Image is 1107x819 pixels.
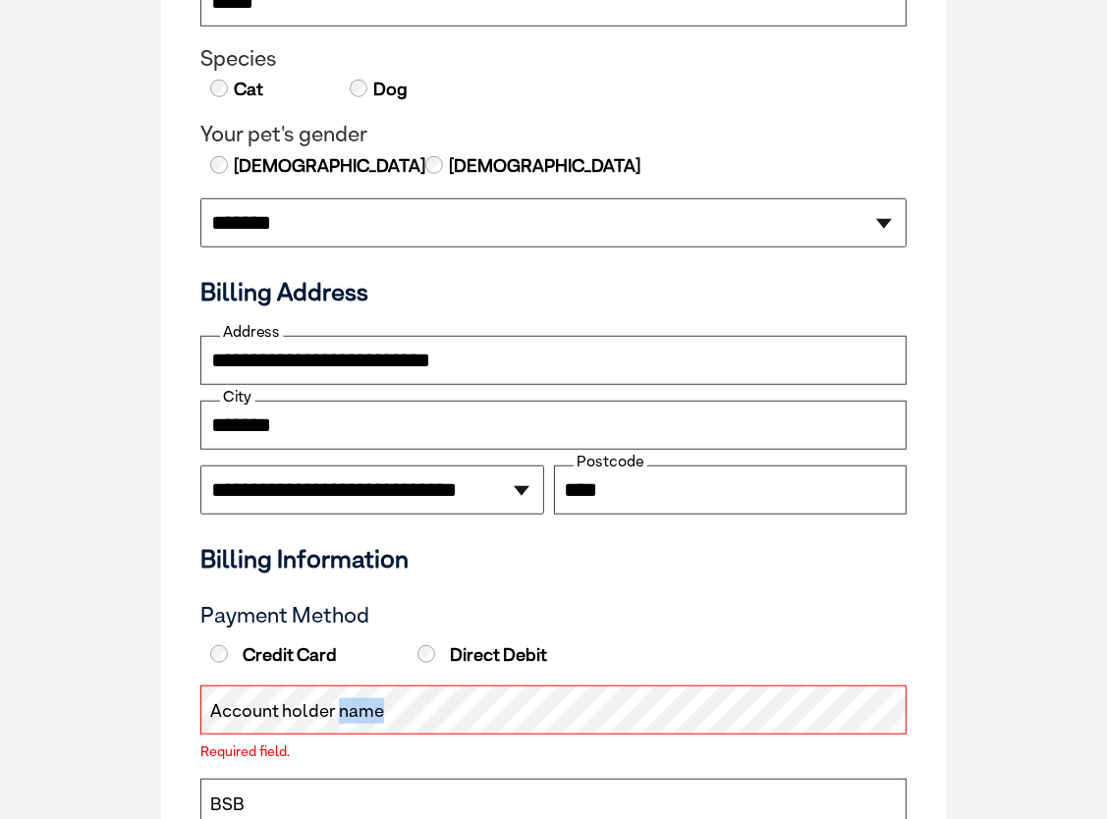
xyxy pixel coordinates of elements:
[220,388,255,406] label: City
[200,744,907,758] label: Required field.
[232,77,263,102] label: Cat
[200,544,907,573] h3: Billing Information
[210,698,384,724] label: Account holder name
[200,603,907,628] h3: Payment Method
[200,277,907,306] h3: Billing Address
[210,645,228,663] input: Credit Card
[447,153,640,179] label: [DEMOGRAPHIC_DATA]
[417,645,435,663] input: Direct Debit
[413,644,615,666] label: Direct Debit
[232,153,425,179] label: [DEMOGRAPHIC_DATA]
[574,453,647,470] label: Postcode
[220,323,283,341] label: Address
[205,644,408,666] label: Credit Card
[200,46,907,72] legend: Species
[210,792,245,817] label: BSB
[371,77,408,102] label: Dog
[200,122,907,147] legend: Your pet's gender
